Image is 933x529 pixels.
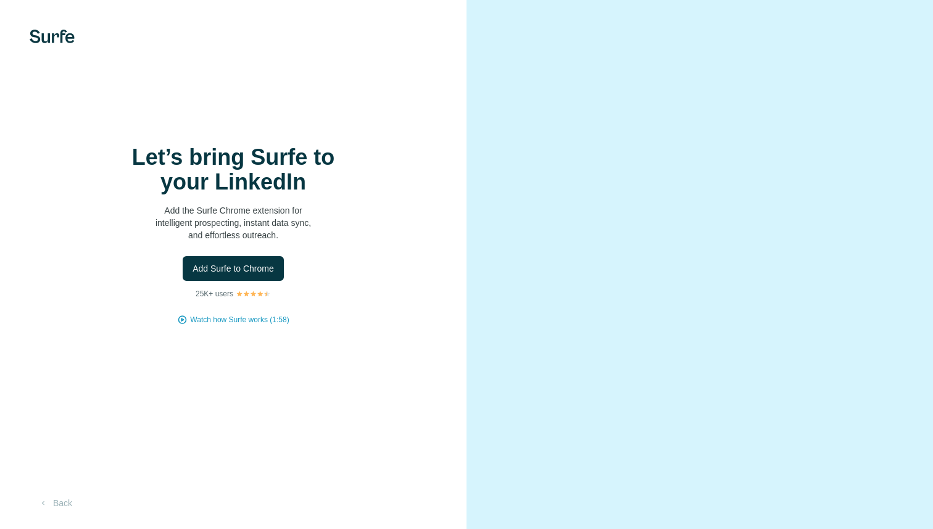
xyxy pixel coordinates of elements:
img: Surfe's logo [30,30,75,43]
img: Rating Stars [236,290,271,298]
span: Add Surfe to Chrome [193,262,274,275]
p: Add the Surfe Chrome extension for intelligent prospecting, instant data sync, and effortless out... [110,204,357,241]
button: Watch how Surfe works (1:58) [190,314,289,325]
button: Back [30,492,81,514]
button: Add Surfe to Chrome [183,256,284,281]
p: 25K+ users [196,288,233,299]
h1: Let’s bring Surfe to your LinkedIn [110,145,357,194]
